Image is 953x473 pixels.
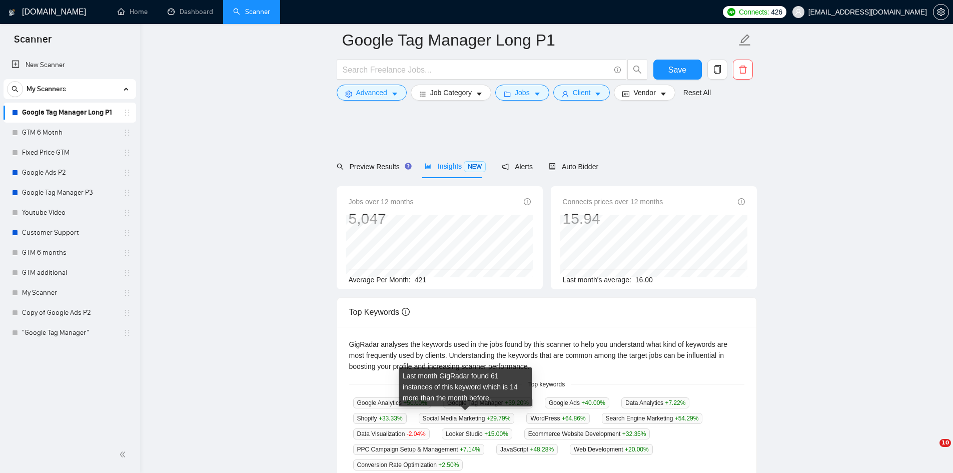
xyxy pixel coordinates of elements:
[22,163,117,183] a: Google Ads P2
[22,303,117,323] a: Copy of Google Ads P2
[22,243,117,263] a: GTM 6 months
[476,90,483,98] span: caret-down
[549,163,598,171] span: Auto Bidder
[425,163,432,170] span: area-chart
[614,67,621,73] span: info-circle
[738,34,751,47] span: edit
[425,162,486,170] span: Insights
[594,90,601,98] span: caret-down
[419,413,515,424] span: Social Media Marketing
[419,90,426,98] span: bars
[487,415,511,422] span: +29.79 %
[27,79,66,99] span: My Scanners
[621,397,689,408] span: Data Analytics
[353,459,463,470] span: Conversion Rate Optimization
[495,85,549,101] button: folderJobscaret-down
[622,430,646,437] span: +32.35 %
[22,263,117,283] a: GTM additional
[502,163,533,171] span: Alerts
[22,223,117,243] a: Customer Support
[415,276,426,284] span: 421
[614,85,675,101] button: idcardVendorcaret-down
[22,183,117,203] a: Google Tag Manager P3
[22,203,117,223] a: Youtube Video
[563,209,663,228] div: 15.94
[349,209,414,228] div: 5,047
[356,87,387,98] span: Advanced
[123,269,131,277] span: holder
[4,55,136,75] li: New Scanner
[123,309,131,317] span: holder
[22,143,117,163] a: Fixed Price GTM
[660,90,667,98] span: caret-down
[442,428,512,439] span: Looker Studio
[739,7,769,18] span: Connects:
[233,8,270,16] a: searchScanner
[515,87,530,98] span: Jobs
[460,446,480,453] span: +7.14 %
[345,90,352,98] span: setting
[502,163,509,170] span: notification
[733,60,753,80] button: delete
[22,123,117,143] a: GTM 6 Motnh
[727,8,735,16] img: upwork-logo.png
[625,446,649,453] span: +20.00 %
[391,90,398,98] span: caret-down
[22,103,117,123] a: Google Tag Manager Long P1
[123,289,131,297] span: holder
[530,446,554,453] span: +48.28 %
[379,415,403,422] span: +33.33 %
[484,430,508,437] span: +15.00 %
[6,32,60,53] span: Scanner
[337,163,409,171] span: Preview Results
[628,65,647,74] span: search
[524,428,650,439] span: Ecommerce Website Development
[123,189,131,197] span: holder
[771,7,782,18] span: 426
[522,380,571,389] span: Top keywords
[505,399,529,406] span: +39.20 %
[353,413,407,424] span: Shopify
[563,276,631,284] span: Last month's average:
[349,298,744,326] div: Top Keywords
[337,85,407,101] button: settingAdvancedcaret-down
[123,109,131,117] span: holder
[633,87,655,98] span: Vendor
[939,439,951,447] span: 10
[933,4,949,20] button: setting
[738,198,745,205] span: info-circle
[496,444,558,455] span: JavaScript
[349,276,411,284] span: Average Per Month:
[602,413,703,424] span: Search Engine Marketing
[119,449,129,459] span: double-left
[933,8,949,16] a: setting
[553,85,610,101] button: userClientcaret-down
[563,196,663,207] span: Connects prices over 12 months
[118,8,148,16] a: homeHome
[562,415,586,422] span: +64.86 %
[635,276,653,284] span: 16.00
[353,444,485,455] span: PPC Campaign Setup & Management
[337,163,344,170] span: search
[438,461,459,468] span: +2.50 %
[526,413,589,424] span: WordPress
[504,90,511,98] span: folder
[404,162,413,171] div: Tooltip anchor
[464,161,486,172] span: NEW
[549,163,556,170] span: robot
[665,399,685,406] span: +7.22 %
[581,399,605,406] span: +40.00 %
[403,399,427,406] span: +50.00 %
[562,90,569,98] span: user
[7,81,23,97] button: search
[407,430,426,437] span: -2.04 %
[443,397,533,408] span: Google Tag Manager
[430,87,472,98] span: Job Category
[349,339,744,372] div: GigRadar analyses the keywords used in the jobs found by this scanner to help you understand what...
[524,198,531,205] span: info-circle
[573,87,591,98] span: Client
[123,129,131,137] span: holder
[795,9,802,16] span: user
[343,64,610,76] input: Search Freelance Jobs...
[683,87,711,98] a: Reset All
